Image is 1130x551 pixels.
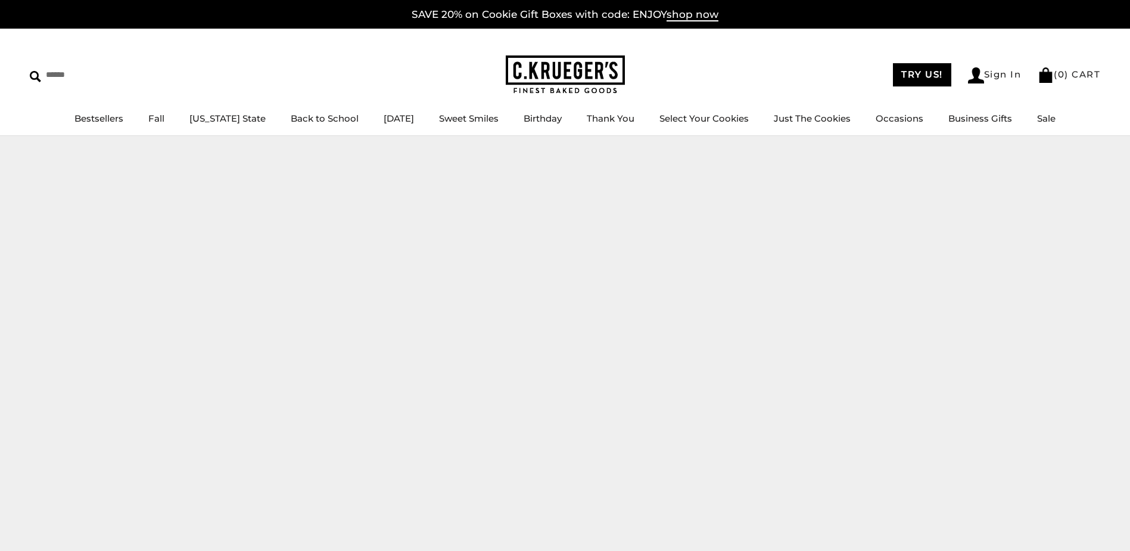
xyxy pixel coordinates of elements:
[412,8,718,21] a: SAVE 20% on Cookie Gift Boxes with code: ENJOYshop now
[774,113,851,124] a: Just The Cookies
[439,113,499,124] a: Sweet Smiles
[876,113,923,124] a: Occasions
[30,66,172,84] input: Search
[148,113,164,124] a: Fall
[968,67,1022,83] a: Sign In
[1038,69,1100,80] a: (0) CART
[524,113,562,124] a: Birthday
[587,113,634,124] a: Thank You
[291,113,359,124] a: Back to School
[968,67,984,83] img: Account
[893,63,951,86] a: TRY US!
[189,113,266,124] a: [US_STATE] State
[506,55,625,94] img: C.KRUEGER'S
[1058,69,1065,80] span: 0
[948,113,1012,124] a: Business Gifts
[1038,67,1054,83] img: Bag
[384,113,414,124] a: [DATE]
[74,113,123,124] a: Bestsellers
[1037,113,1056,124] a: Sale
[659,113,749,124] a: Select Your Cookies
[30,71,41,82] img: Search
[667,8,718,21] span: shop now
